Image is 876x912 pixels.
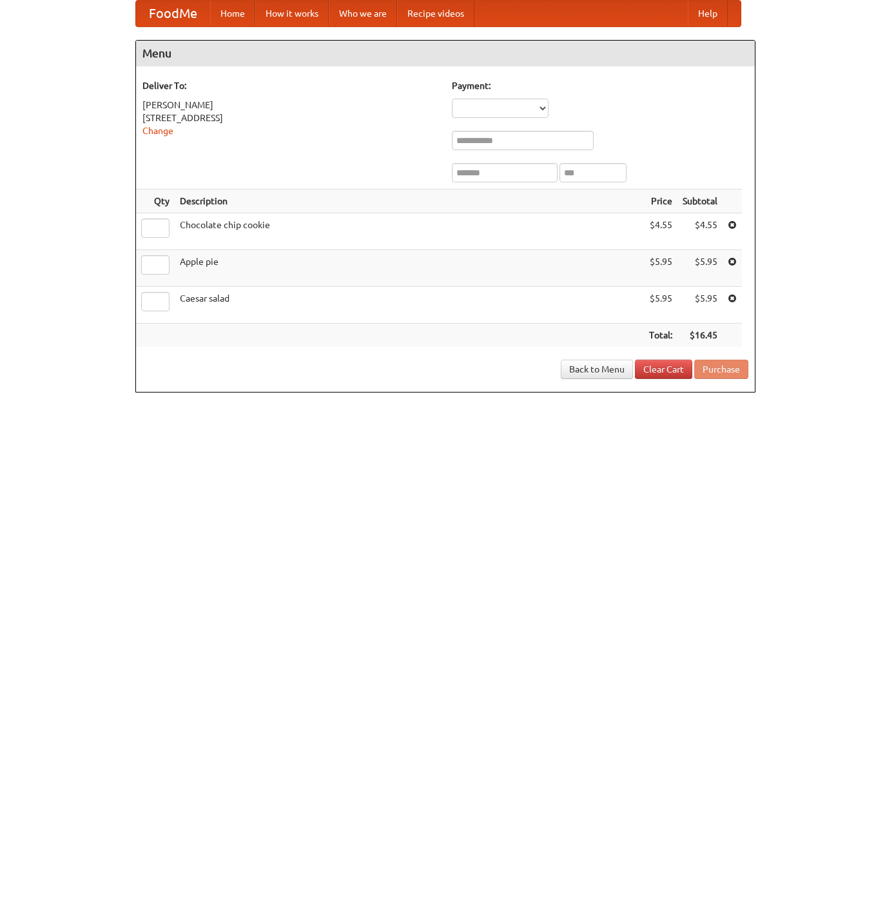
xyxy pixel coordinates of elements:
[635,360,692,379] a: Clear Cart
[175,250,644,287] td: Apple pie
[397,1,474,26] a: Recipe videos
[644,250,677,287] td: $5.95
[561,360,633,379] a: Back to Menu
[142,79,439,92] h5: Deliver To:
[175,213,644,250] td: Chocolate chip cookie
[136,1,210,26] a: FoodMe
[136,41,755,66] h4: Menu
[175,189,644,213] th: Description
[142,112,439,124] div: [STREET_ADDRESS]
[677,189,723,213] th: Subtotal
[694,360,748,379] button: Purchase
[644,324,677,347] th: Total:
[677,213,723,250] td: $4.55
[136,189,175,213] th: Qty
[142,126,173,136] a: Change
[210,1,255,26] a: Home
[452,79,748,92] h5: Payment:
[142,99,439,112] div: [PERSON_NAME]
[175,287,644,324] td: Caesar salad
[677,287,723,324] td: $5.95
[255,1,329,26] a: How it works
[677,324,723,347] th: $16.45
[644,189,677,213] th: Price
[644,213,677,250] td: $4.55
[677,250,723,287] td: $5.95
[644,287,677,324] td: $5.95
[329,1,397,26] a: Who we are
[688,1,728,26] a: Help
